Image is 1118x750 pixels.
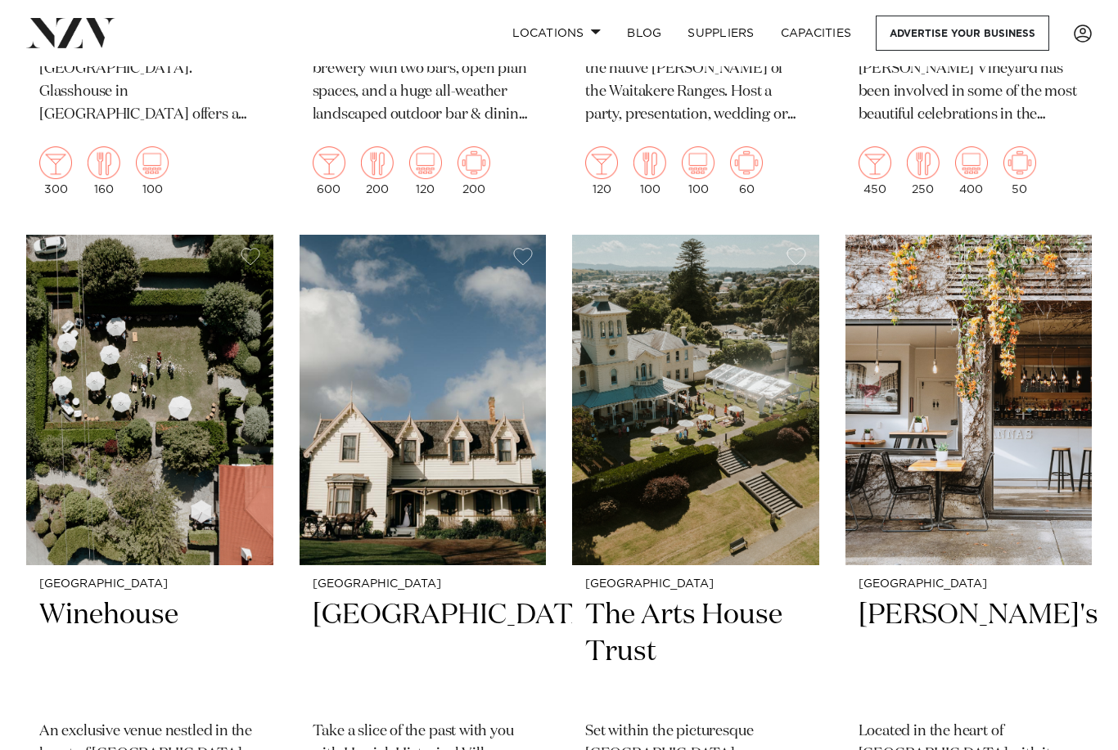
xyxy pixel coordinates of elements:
[313,146,345,195] div: 600
[458,146,490,195] div: 200
[876,16,1049,51] a: Advertise your business
[730,146,763,179] img: meeting.png
[409,146,442,179] img: theatre.png
[39,146,72,195] div: 300
[88,146,120,195] div: 160
[859,146,891,195] div: 450
[313,578,534,591] small: [GEOGRAPHIC_DATA]
[614,16,674,51] a: BLOG
[859,597,1080,707] h2: [PERSON_NAME]'s
[674,16,767,51] a: SUPPLIERS
[1003,146,1036,179] img: meeting.png
[768,16,865,51] a: Capacities
[499,16,614,51] a: Locations
[458,146,490,179] img: meeting.png
[955,146,988,179] img: theatre.png
[1003,146,1036,195] div: 50
[585,146,618,195] div: 120
[859,35,1080,127] p: For many years, [PERSON_NAME] Vineyard has been involved in some of the most beautiful celebratio...
[313,146,345,179] img: cocktail.png
[682,146,715,179] img: theatre.png
[39,35,260,127] p: An urban oasis in the heart of [GEOGRAPHIC_DATA]. Glasshouse in [GEOGRAPHIC_DATA] offers a calm a...
[39,146,72,179] img: cocktail.png
[585,146,618,179] img: cocktail.png
[730,146,763,195] div: 60
[361,146,394,195] div: 200
[585,35,806,127] p: A uniquely NZ venue nestled in the native [PERSON_NAME] of the Waitakere Ranges. Host a party, pr...
[313,35,534,127] p: A welcoming bar, eatery & micro brewery with two bars, open plan spaces, and a huge all-weather l...
[907,146,940,179] img: dining.png
[313,597,534,707] h2: [GEOGRAPHIC_DATA]
[39,597,260,707] h2: Winehouse
[633,146,666,179] img: dining.png
[585,597,806,707] h2: The Arts House Trust
[361,146,394,179] img: dining.png
[88,146,120,179] img: dining.png
[136,146,169,179] img: theatre.png
[633,146,666,195] div: 100
[955,146,988,195] div: 400
[859,578,1080,591] small: [GEOGRAPHIC_DATA]
[682,146,715,195] div: 100
[907,146,940,195] div: 250
[39,578,260,591] small: [GEOGRAPHIC_DATA]
[585,578,806,591] small: [GEOGRAPHIC_DATA]
[26,18,115,47] img: nzv-logo.png
[136,146,169,195] div: 100
[409,146,442,195] div: 120
[859,146,891,179] img: cocktail.png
